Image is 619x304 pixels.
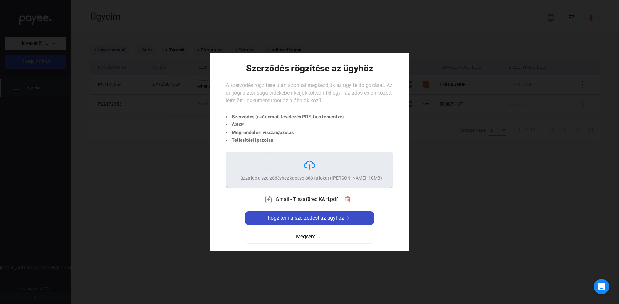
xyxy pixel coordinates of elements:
[344,196,351,203] img: trash-red
[303,159,316,171] img: upload-cloud
[245,211,374,225] button: Rögzítem a szerződést az ügyhözarrow-right-white
[344,216,352,220] img: arrow-right-white
[296,233,316,241] span: Mégsem
[268,214,344,222] span: Rögzítem a szerződést az ügyhöz
[237,175,382,181] div: Húzza ide a szerződéshez kapcsolódó fájlokat ([PERSON_NAME]. 10MB)
[246,63,373,74] h1: Szerződés rögzítése az ügyhöz
[245,230,374,244] button: Mégsemarrow-right-grey
[226,121,344,128] li: ÁSZF
[226,136,344,144] li: Teljesítési igazolás
[341,193,355,206] button: trash-red
[594,279,609,294] div: Open Intercom Messenger
[226,128,344,136] li: Megrendelési visszaigazolás
[226,82,392,104] span: A szerződés rögzítése után azonnal megkezdjük az ügy feldolgozását. Az ön jogi biztonsága érdekéb...
[226,113,344,121] li: Szerződés (akár email levelezés PDF-ben lementve)
[265,196,272,203] img: upload-paper
[316,235,323,238] img: arrow-right-grey
[276,196,338,203] span: Gmail - Tiszafüred K&H.pdf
